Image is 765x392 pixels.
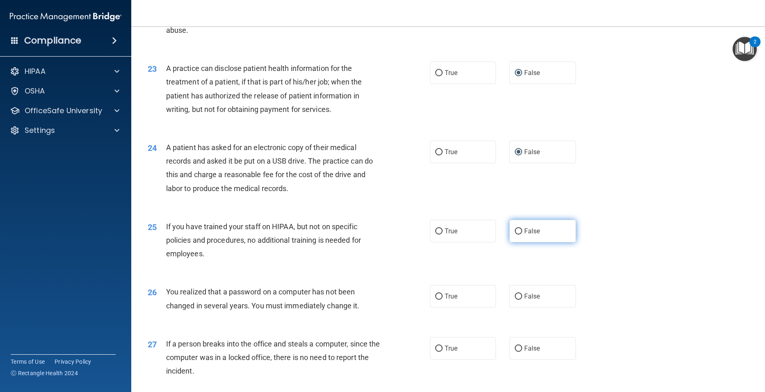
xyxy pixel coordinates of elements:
p: OfficeSafe University [25,106,102,116]
input: False [515,149,522,155]
input: False [515,346,522,352]
p: Settings [25,125,55,135]
span: False [524,69,540,77]
span: 26 [148,287,157,297]
span: True [445,292,457,300]
span: 23 [148,64,157,74]
span: You realized that a password on a computer has not been changed in several years. You must immedi... [166,287,360,310]
input: True [435,149,443,155]
input: True [435,228,443,235]
span: Ⓒ Rectangle Health 2024 [11,369,78,377]
p: HIPAA [25,66,46,76]
a: HIPAA [10,66,119,76]
input: False [515,228,522,235]
input: True [435,70,443,76]
span: A practice can disclose patient health information for the treatment of a patient, if that is par... [166,64,362,114]
a: OfficeSafe University [10,106,119,116]
span: True [445,69,457,77]
span: 27 [148,340,157,349]
a: Settings [10,125,119,135]
span: True [445,344,457,352]
span: 25 [148,222,157,232]
span: False [524,344,540,352]
input: True [435,294,443,300]
a: Terms of Use [11,358,45,366]
a: Privacy Policy [55,358,91,366]
input: False [515,70,522,76]
span: False [524,227,540,235]
img: PMB logo [10,9,121,25]
h4: Compliance [24,35,81,46]
span: If you have trained your staff on HIPAA, but not on specific policies and procedures, no addition... [166,222,361,258]
span: A patient has asked for an electronic copy of their medical records and asked it be put on a USB ... [166,143,373,193]
a: OSHA [10,86,119,96]
span: 24 [148,143,157,153]
div: 2 [754,42,756,52]
span: False [524,148,540,156]
span: False [524,292,540,300]
span: If a person breaks into the office and steals a computer, since the computer was in a locked offi... [166,340,380,375]
span: True [445,227,457,235]
p: OSHA [25,86,45,96]
input: True [435,346,443,352]
button: Open Resource Center, 2 new notifications [733,37,757,61]
input: False [515,294,522,300]
iframe: Drift Widget Chat Controller [623,334,755,367]
span: True [445,148,457,156]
